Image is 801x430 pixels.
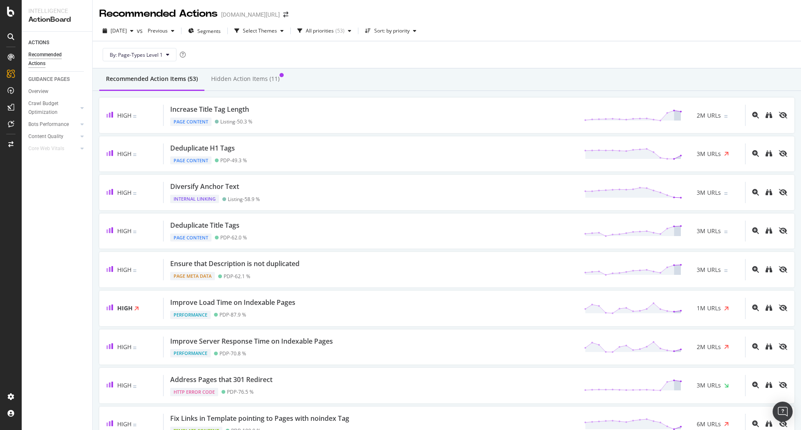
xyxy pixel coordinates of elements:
[117,420,131,428] span: High
[697,381,721,390] span: 3M URLs
[231,24,287,38] button: Select Themes
[28,38,86,47] a: ACTIONS
[28,50,78,68] div: Recommended Actions
[170,234,212,242] div: Page Content
[219,350,246,357] div: PDP - 70.8 %
[133,347,136,349] img: Equal
[766,266,772,273] div: binoculars
[697,227,721,235] span: 3M URLs
[335,28,345,33] div: ( 53 )
[28,120,69,129] div: Bots Performance
[724,231,728,233] img: Equal
[779,304,787,311] div: eye-slash
[766,420,772,428] a: binoculars
[28,38,49,47] div: ACTIONS
[28,132,63,141] div: Content Quality
[752,420,759,427] div: magnifying-glass-plus
[170,298,295,307] div: Improve Load Time on Indexable Pages
[117,189,131,196] span: High
[170,375,272,385] div: Address Pages that 301 Redirect
[28,50,86,68] a: Recommended Actions
[170,221,239,230] div: Deduplicate Title Tags
[28,75,86,84] a: GUIDANCE PAGES
[144,27,168,34] span: Previous
[99,7,218,21] div: Recommended Actions
[28,87,86,96] a: Overview
[144,24,178,38] button: Previous
[133,269,136,272] img: Equal
[137,27,144,35] span: vs
[170,182,239,191] div: Diversify Anchor Text
[724,269,728,272] img: Equal
[766,227,772,235] a: binoculars
[752,150,759,157] div: magnifying-glass-plus
[766,150,772,158] a: binoculars
[766,111,772,119] a: binoculars
[170,259,300,269] div: Ensure that Description is not duplicated
[294,24,355,38] button: All priorities(53)
[170,414,349,423] div: Fix Links in Template pointing to Pages with noindex Tag
[697,150,721,158] span: 3M URLs
[133,385,136,388] img: Equal
[779,112,787,118] div: eye-slash
[28,120,78,129] a: Bots Performance
[752,304,759,311] div: magnifying-glass-plus
[224,273,250,279] div: PDP - 62.1 %
[752,382,759,388] div: magnifying-glass-plus
[170,156,212,165] div: Page Content
[779,420,787,427] div: eye-slash
[170,118,212,126] div: Page Content
[170,337,333,346] div: Improve Server Response Time on Indexable Pages
[724,115,728,118] img: Equal
[170,349,211,357] div: Performance
[117,343,131,351] span: High
[306,28,334,33] div: All priorities
[117,111,131,119] span: High
[219,312,246,318] div: PDP - 87.9 %
[766,382,772,388] div: binoculars
[766,381,772,389] a: binoculars
[117,381,131,389] span: High
[773,402,793,422] div: Open Intercom Messenger
[766,189,772,196] a: binoculars
[766,304,772,312] a: binoculars
[697,420,721,428] span: 6M URLs
[170,272,215,280] div: Page Meta Data
[779,189,787,196] div: eye-slash
[211,75,280,83] div: Hidden Action Items (11)
[133,231,136,233] img: Equal
[697,189,721,197] span: 3M URLs
[374,28,410,33] div: Sort: by priority
[766,227,772,234] div: binoculars
[99,24,137,38] button: [DATE]
[28,99,72,117] div: Crawl Budget Optimization
[170,105,249,114] div: Increase Title Tag Length
[117,227,131,235] span: High
[170,143,235,153] div: Deduplicate H1 Tags
[228,196,260,202] div: Listing - 58.9 %
[766,266,772,274] a: binoculars
[243,28,277,33] div: Select Themes
[170,388,218,396] div: HTTP Error Code
[752,189,759,196] div: magnifying-glass-plus
[697,304,721,312] span: 1M URLs
[117,304,133,312] span: High
[103,48,176,61] button: By: Page-Types Level 1
[220,118,252,125] div: Listing - 50.3 %
[220,234,247,241] div: PDP - 62.0 %
[133,424,136,426] img: Equal
[133,115,136,118] img: Equal
[766,150,772,157] div: binoculars
[28,144,64,153] div: Core Web Vitals
[28,132,78,141] a: Content Quality
[117,150,131,158] span: High
[28,87,48,96] div: Overview
[170,311,211,319] div: Performance
[133,153,136,156] img: Equal
[766,189,772,196] div: binoculars
[724,192,728,195] img: Equal
[766,343,772,350] div: binoculars
[111,27,127,34] span: 2025 Aug. 22nd
[106,75,198,83] div: Recommended Action Items (53)
[28,15,86,25] div: ActionBoard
